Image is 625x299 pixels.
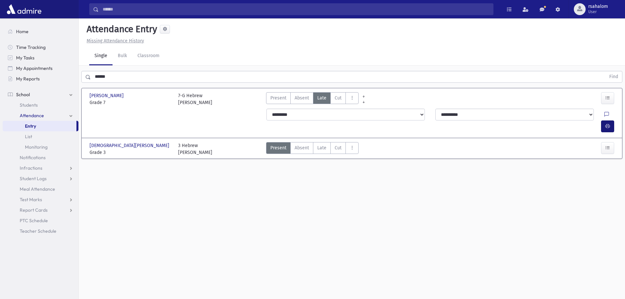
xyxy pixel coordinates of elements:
[16,29,29,34] span: Home
[20,176,47,182] span: Student Logs
[87,38,144,44] u: Missing Attendance History
[5,3,43,16] img: AdmirePro
[605,71,622,82] button: Find
[20,207,48,213] span: Report Cards
[178,92,212,106] div: 7-G Hebrew [PERSON_NAME]
[3,74,78,84] a: My Reports
[16,44,46,50] span: Time Tracking
[99,3,493,15] input: Search
[20,155,46,160] span: Notifications
[20,113,44,118] span: Attendance
[113,47,132,65] a: Bulk
[266,142,359,156] div: AttTypes
[20,197,42,203] span: Test Marks
[588,9,608,14] span: User
[3,89,78,100] a: School
[90,99,172,106] span: Grade 7
[90,92,125,99] span: [PERSON_NAME]
[3,53,78,63] a: My Tasks
[588,4,608,9] span: rsahalom
[295,144,309,151] span: Absent
[16,65,52,71] span: My Appointments
[89,47,113,65] a: Single
[270,144,286,151] span: Present
[90,142,171,149] span: [DEMOGRAPHIC_DATA][PERSON_NAME]
[20,165,42,171] span: Infractions
[3,163,78,173] a: Infractions
[3,173,78,184] a: Student Logs
[3,184,78,194] a: Meal Attendance
[90,149,172,156] span: Grade 3
[132,47,165,65] a: Classroom
[3,152,78,163] a: Notifications
[3,26,78,37] a: Home
[20,218,48,224] span: PTC Schedule
[3,42,78,53] a: Time Tracking
[3,110,78,121] a: Attendance
[317,95,326,101] span: Late
[20,102,38,108] span: Students
[16,76,40,82] span: My Reports
[295,95,309,101] span: Absent
[335,95,342,101] span: Cut
[20,228,56,234] span: Teacher Schedule
[3,121,76,131] a: Entry
[3,131,78,142] a: List
[317,144,326,151] span: Late
[3,142,78,152] a: Monitoring
[25,123,36,129] span: Entry
[335,144,342,151] span: Cut
[3,100,78,110] a: Students
[20,186,55,192] span: Meal Attendance
[16,92,30,97] span: School
[25,144,48,150] span: Monitoring
[3,226,78,236] a: Teacher Schedule
[84,38,144,44] a: Missing Attendance History
[25,134,32,139] span: List
[3,194,78,205] a: Test Marks
[3,63,78,74] a: My Appointments
[3,205,78,215] a: Report Cards
[266,92,359,106] div: AttTypes
[270,95,286,101] span: Present
[178,142,212,156] div: 3 Hebrew [PERSON_NAME]
[84,24,157,35] h5: Attendance Entry
[3,215,78,226] a: PTC Schedule
[16,55,34,61] span: My Tasks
